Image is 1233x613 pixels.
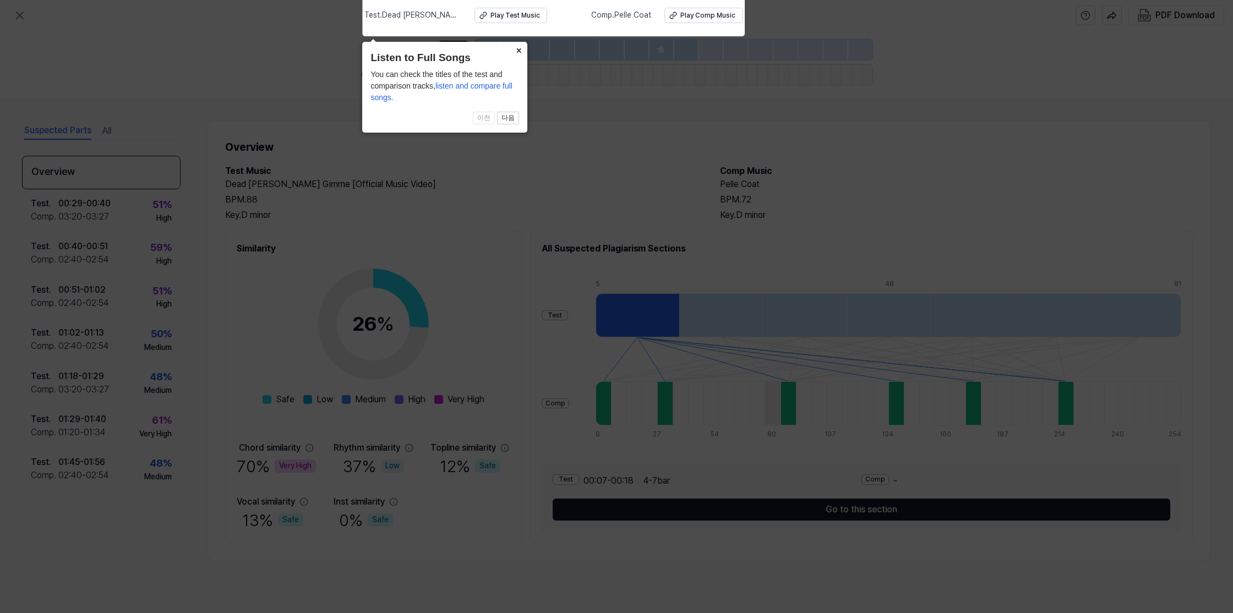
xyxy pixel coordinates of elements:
span: Test . Dead [PERSON_NAME] Gimme [Official Music Video] [364,10,461,21]
button: Close [510,42,527,57]
span: listen and compare full songs. [370,81,512,102]
span: Comp . Pelle Coat [591,10,651,21]
header: Listen to Full Songs [370,50,519,66]
button: 다음 [497,112,519,125]
div: You can check the titles of the test and comparison tracks, [370,69,519,103]
button: Play Test Music [474,8,547,23]
div: Play Test Music [490,11,540,20]
button: Play Comp Music [664,8,743,23]
div: Play Comp Music [680,11,735,20]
